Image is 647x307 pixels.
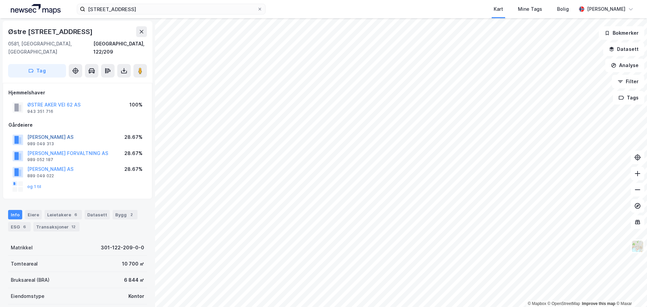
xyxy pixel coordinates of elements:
[518,5,542,13] div: Mine Tags
[11,4,61,14] img: logo.a4113a55bc3d86da70a041830d287a7e.svg
[33,222,80,232] div: Transaksjoner
[11,292,44,300] div: Eiendomstype
[101,244,144,252] div: 301-122-209-0-0
[11,244,33,252] div: Matrikkel
[528,301,546,306] a: Mapbox
[70,223,77,230] div: 12
[631,240,644,253] img: Z
[124,133,143,141] div: 28.67%
[613,275,647,307] div: Kontrollprogram for chat
[8,121,147,129] div: Gårdeiere
[128,211,135,218] div: 2
[44,210,82,219] div: Leietakere
[8,26,94,37] div: Østre [STREET_ADDRESS]
[11,260,38,268] div: Tomteareal
[27,157,53,162] div: 989 052 187
[124,165,143,173] div: 28.67%
[612,75,644,88] button: Filter
[494,5,503,13] div: Kart
[557,5,569,13] div: Bolig
[8,210,22,219] div: Info
[582,301,615,306] a: Improve this map
[603,42,644,56] button: Datasett
[613,275,647,307] iframe: Chat Widget
[27,173,54,179] div: 889 049 022
[613,91,644,104] button: Tags
[605,59,644,72] button: Analyse
[85,210,110,219] div: Datasett
[11,276,50,284] div: Bruksareal (BRA)
[8,89,147,97] div: Hjemmelshaver
[122,260,144,268] div: 10 700 ㎡
[587,5,625,13] div: [PERSON_NAME]
[8,222,31,232] div: ESG
[21,223,28,230] div: 6
[72,211,79,218] div: 6
[128,292,144,300] div: Kontor
[27,141,54,147] div: 989 049 313
[93,40,147,56] div: [GEOGRAPHIC_DATA], 122/209
[85,4,257,14] input: Søk på adresse, matrikkel, gårdeiere, leietakere eller personer
[124,276,144,284] div: 6 844 ㎡
[113,210,137,219] div: Bygg
[8,40,93,56] div: 0581, [GEOGRAPHIC_DATA], [GEOGRAPHIC_DATA]
[129,101,143,109] div: 100%
[27,109,53,114] div: 943 351 716
[8,64,66,78] button: Tag
[25,210,42,219] div: Eiere
[124,149,143,157] div: 28.67%
[599,26,644,40] button: Bokmerker
[548,301,580,306] a: OpenStreetMap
